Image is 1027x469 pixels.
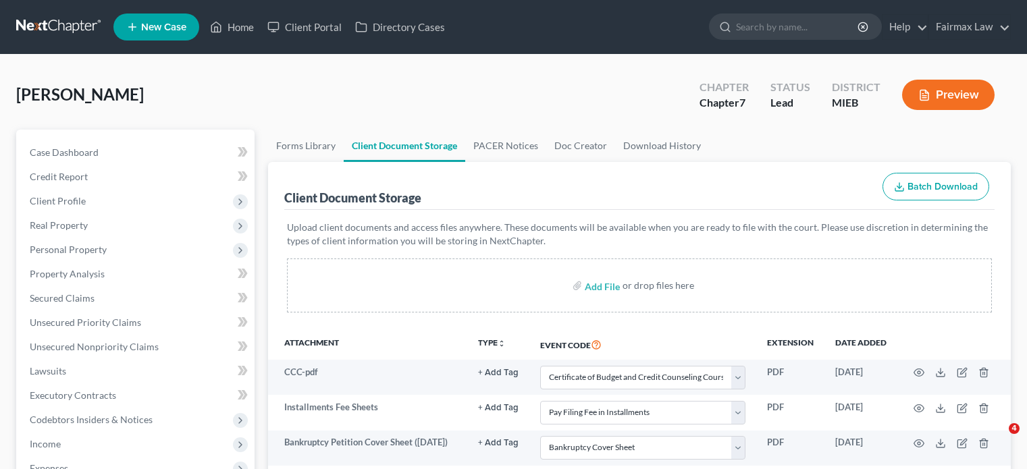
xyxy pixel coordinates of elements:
[30,146,99,158] span: Case Dashboard
[268,395,467,430] td: Installments Fee Sheets
[30,244,107,255] span: Personal Property
[498,339,506,348] i: unfold_more
[770,95,810,111] div: Lead
[770,80,810,95] div: Status
[19,359,255,383] a: Lawsuits
[756,360,824,395] td: PDF
[30,389,116,401] span: Executory Contracts
[756,329,824,360] th: Extension
[615,130,709,162] a: Download History
[832,95,880,111] div: MIEB
[756,395,824,430] td: PDF
[19,310,255,335] a: Unsecured Priority Claims
[902,80,995,110] button: Preview
[478,436,519,449] a: + Add Tag
[261,15,348,39] a: Client Portal
[824,431,897,466] td: [DATE]
[929,15,1010,39] a: Fairmax Law
[30,219,88,231] span: Real Property
[141,22,186,32] span: New Case
[832,80,880,95] div: District
[30,195,86,206] span: Client Profile
[736,14,860,39] input: Search by name...
[30,365,66,377] span: Lawsuits
[739,96,745,109] span: 7
[465,130,546,162] a: PACER Notices
[268,360,467,395] td: CCC-pdf
[478,404,519,412] button: + Add Tag
[529,329,756,360] th: Event Code
[824,329,897,360] th: Date added
[478,401,519,414] a: + Add Tag
[30,292,95,304] span: Secured Claims
[19,262,255,286] a: Property Analysis
[623,279,694,292] div: or drop files here
[30,171,88,182] span: Credit Report
[19,286,255,310] a: Secured Claims
[19,383,255,408] a: Executory Contracts
[700,80,749,95] div: Chapter
[756,431,824,466] td: PDF
[478,339,506,348] button: TYPEunfold_more
[203,15,261,39] a: Home
[16,84,144,104] span: [PERSON_NAME]
[30,316,141,328] span: Unsecured Priority Claims
[268,431,467,466] td: Bankruptcy Petition Cover Sheet ([DATE])
[30,341,159,352] span: Unsecured Nonpriority Claims
[268,329,467,360] th: Attachment
[30,438,61,449] span: Income
[824,395,897,430] td: [DATE]
[268,130,344,162] a: Forms Library
[30,268,105,279] span: Property Analysis
[478,439,519,447] button: + Add Tag
[907,181,978,192] span: Batch Download
[478,368,519,377] button: + Add Tag
[344,130,465,162] a: Client Document Storage
[287,221,992,248] p: Upload client documents and access files anywhere. These documents will be available when you are...
[883,173,989,201] button: Batch Download
[284,190,421,206] div: Client Document Storage
[348,15,452,39] a: Directory Cases
[883,15,928,39] a: Help
[19,140,255,165] a: Case Dashboard
[700,95,749,111] div: Chapter
[19,335,255,359] a: Unsecured Nonpriority Claims
[19,165,255,189] a: Credit Report
[30,414,153,425] span: Codebtors Insiders & Notices
[546,130,615,162] a: Doc Creator
[1009,423,1020,434] span: 4
[478,366,519,379] a: + Add Tag
[824,360,897,395] td: [DATE]
[981,423,1013,456] iframe: Intercom live chat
